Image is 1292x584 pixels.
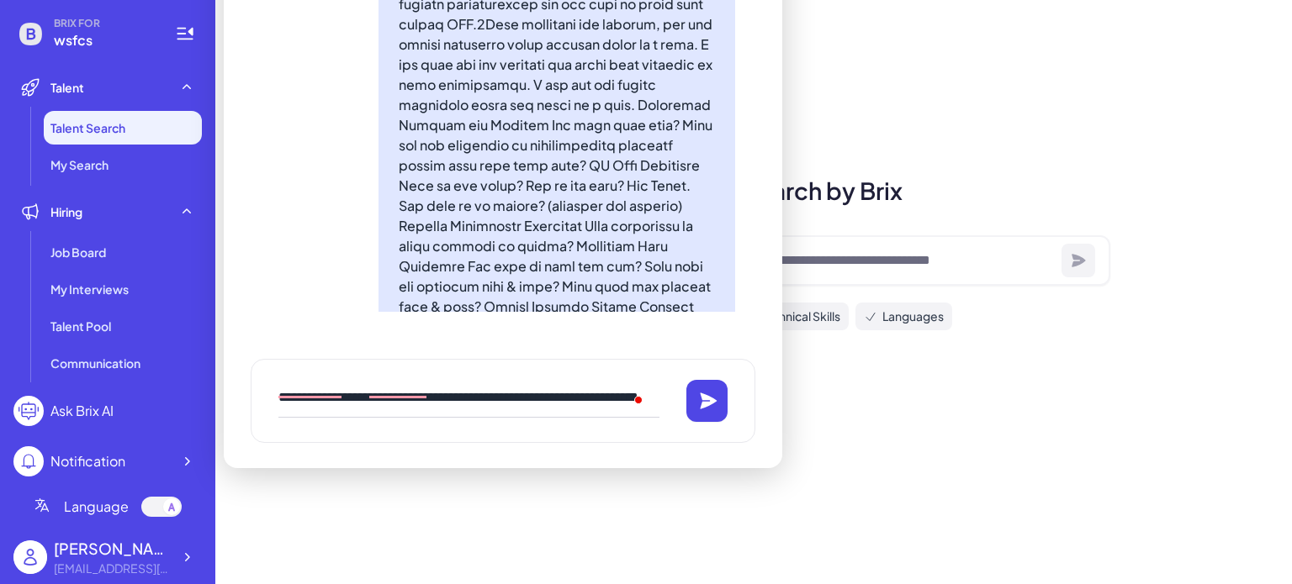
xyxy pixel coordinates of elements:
span: Languages [882,308,944,325]
span: My Interviews [50,281,129,297]
span: Talent Pool [50,318,111,334]
span: Hiring [50,203,82,220]
span: Communication [50,355,140,371]
div: freichdelapp@wsfcs.k12.nc.us [54,560,172,577]
div: Notification [50,451,125,471]
span: BRIX FOR [54,17,155,30]
div: Ask Brix AI [50,401,114,421]
img: user_logo.png [13,540,47,574]
span: Job Board [50,244,106,260]
span: My Search [50,156,109,173]
div: delapp [54,537,172,560]
span: Language [64,497,129,517]
span: Technical Skills [760,308,840,325]
span: Talent [50,79,84,96]
span: Talent Search [50,119,125,136]
span: wsfcs [54,30,155,50]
